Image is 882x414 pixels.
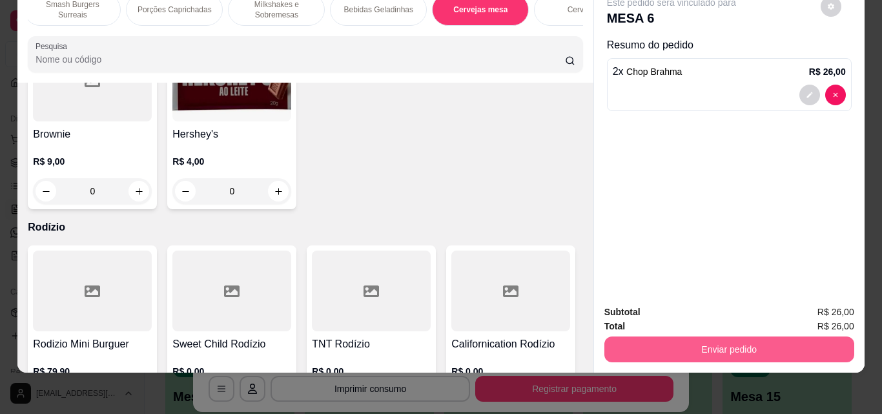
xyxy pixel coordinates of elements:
[604,307,641,317] strong: Subtotal
[36,181,56,202] button: decrease-product-quantity
[36,53,565,66] input: Pesquisa
[607,9,736,27] p: MESA 6
[268,181,289,202] button: increase-product-quantity
[172,365,291,378] p: R$ 0,00
[809,65,846,78] p: R$ 26,00
[33,365,152,378] p: R$ 79,90
[28,220,582,235] p: Rodízio
[33,155,152,168] p: R$ 9,00
[604,336,854,362] button: Enviar pedido
[33,127,152,142] h4: Brownie
[607,37,852,53] p: Resumo do pedido
[33,336,152,352] h4: Rodizio Mini Burguer
[613,64,682,79] p: 2 x
[825,85,846,105] button: decrease-product-quantity
[451,365,570,378] p: R$ 0,00
[138,5,212,15] p: Porções Caprichadas
[568,5,598,15] p: Cervejas
[817,305,854,319] span: R$ 26,00
[453,5,508,15] p: Cervejas mesa
[172,127,291,142] h4: Hershey's
[817,319,854,333] span: R$ 26,00
[172,336,291,352] h4: Sweet Child Rodízio
[172,155,291,168] p: R$ 4,00
[175,181,196,202] button: decrease-product-quantity
[799,85,820,105] button: decrease-product-quantity
[344,5,413,15] p: Bebidas Geladinhas
[36,41,72,52] label: Pesquisa
[312,365,431,378] p: R$ 0,00
[626,67,682,77] span: Chop Brahma
[604,321,625,331] strong: Total
[312,336,431,352] h4: TNT Rodízio
[451,336,570,352] h4: Californication Rodízio
[128,181,149,202] button: increase-product-quantity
